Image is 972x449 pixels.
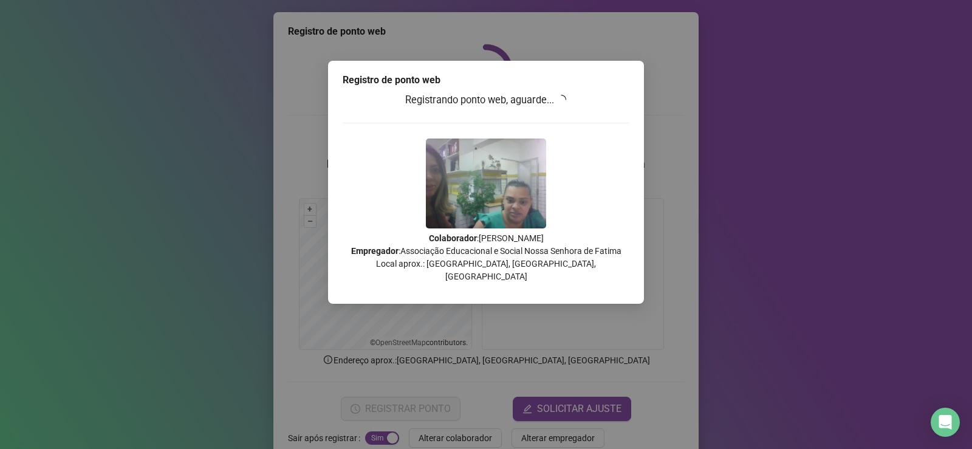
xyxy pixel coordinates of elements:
p: : [PERSON_NAME] : Associação Educacional e Social Nossa Senhora de Fatima Local aprox.: [GEOGRAPH... [343,232,629,283]
img: Z [426,139,546,228]
span: loading [556,94,567,105]
h3: Registrando ponto web, aguarde... [343,92,629,108]
strong: Colaborador [429,233,477,243]
strong: Empregador [351,246,399,256]
div: Open Intercom Messenger [931,408,960,437]
div: Registro de ponto web [343,73,629,87]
